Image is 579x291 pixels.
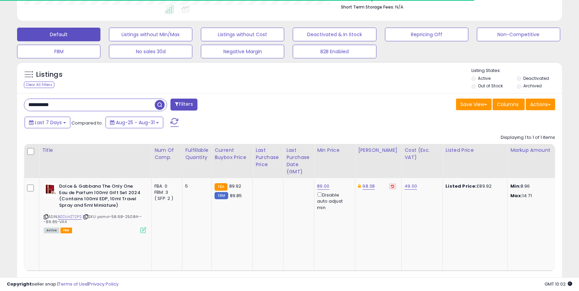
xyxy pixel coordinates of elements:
div: Current Buybox Price [215,147,250,161]
div: Disable auto adjust min [317,191,350,211]
span: FBA [60,228,72,233]
span: Last 7 Days [35,119,62,126]
strong: Copyright [7,281,32,287]
div: £89.92 [445,183,502,189]
span: N/A [395,4,403,10]
button: B2B Enabled [293,45,376,58]
span: 2025-09-8 10:02 GMT [544,281,572,287]
strong: Max: [510,192,522,199]
button: Last 7 Days [25,117,70,128]
button: FBM [17,45,100,58]
button: Listings without Min/Max [109,28,192,41]
button: Repricing Off [385,28,468,41]
button: Listings without Cost [201,28,284,41]
b: Listed Price: [445,183,477,189]
div: Listed Price [445,147,505,154]
div: Displaying 1 to 1 of 1 items [501,134,555,141]
button: No sales 30d [109,45,192,58]
button: Negative Margin [201,45,284,58]
p: 14.71 [510,193,567,199]
div: Markup Amount [510,147,569,154]
button: Non-Competitive [477,28,560,41]
a: Terms of Use [58,281,87,287]
label: Archived [523,83,542,89]
b: Dolce & Gabbana The Only One Eau de Parfum 100ml Gift Set 2024 (Contains 100ml EDP, 10ml Travel S... [59,183,142,210]
div: 5 [185,183,206,189]
div: Clear All Filters [24,82,54,88]
div: FBM: 3 [154,189,177,195]
button: Deactivated & In Stock [293,28,376,41]
img: 41c5VfTeoLL._SL40_.jpg [44,183,57,197]
span: 89.85 [230,192,242,199]
small: FBM [215,192,228,199]
span: Compared to: [71,120,103,126]
button: Filters [170,99,197,111]
button: Save View [456,99,492,110]
button: Columns [493,99,525,110]
a: Privacy Policy [88,281,119,287]
button: Aug-25 - Aug-31 [106,117,163,128]
a: 98.38 [362,183,375,190]
div: FBA: 0 [154,183,177,189]
div: seller snap | | [7,281,119,288]
label: Active [478,75,491,81]
a: B0DLHZ72PS [58,214,82,220]
div: ASIN: [44,183,146,232]
p: 8.96 [510,183,567,189]
div: Title [42,147,149,154]
div: Num of Comp. [154,147,179,161]
div: Min Price [317,147,352,154]
span: Columns [497,101,519,108]
span: | SKU: psmvi-58.68-25084---89.85-VA4 [44,214,142,224]
strong: Min: [510,183,521,189]
div: [PERSON_NAME] [358,147,399,154]
label: Deactivated [523,75,549,81]
a: 49.00 [404,183,417,190]
div: Fulfillable Quantity [185,147,209,161]
div: Cost (Exc. VAT) [404,147,440,161]
button: Default [17,28,100,41]
small: FBA [215,183,227,191]
a: 89.00 [317,183,329,190]
p: Listing States: [471,68,562,74]
div: Last Purchase Date (GMT) [286,147,311,175]
span: Aug-25 - Aug-31 [116,119,155,126]
label: Out of Stock [478,83,503,89]
div: ( SFP: 2 ) [154,195,177,202]
h5: Listings [36,70,63,79]
div: Last Purchase Price [256,147,280,168]
span: 89.92 [229,183,242,189]
b: Short Term Storage Fees: [341,4,394,10]
span: All listings currently available for purchase on Amazon [44,228,59,233]
button: Actions [526,99,555,110]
